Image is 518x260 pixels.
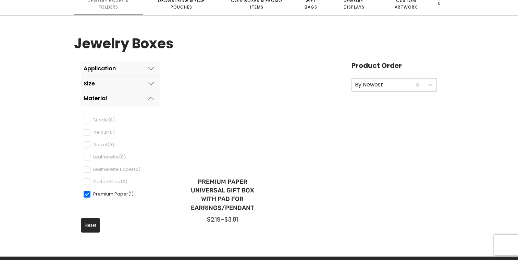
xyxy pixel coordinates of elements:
span: $2.19 [207,215,221,224]
button: Toggle List [424,79,436,91]
div: Material [84,95,107,102]
button: Application [81,61,160,76]
div: Application [84,66,116,72]
h1: Jewelry Boxes [74,33,174,55]
h4: Product Order [351,61,437,70]
div: Velour(0) [84,129,140,136]
button: Size [81,76,160,91]
span: $3.81 [224,215,238,224]
div: Suede(0) [84,117,140,123]
a: Premium Paper Universal Gift Box with Pad for Earrings/Pendant [189,178,256,212]
div: Velvet(0) [84,141,140,148]
button: Reset [81,218,100,233]
button: Clear [411,79,424,91]
div: Premium Paper(1) [84,191,140,198]
span: (1) [128,191,134,197]
div: Cotton Filled(0) [84,178,140,185]
div: – [189,215,256,224]
span: 0 [436,0,441,6]
button: Material [81,91,160,106]
div: Leatherette Paper(0) [84,166,140,173]
div: Leatherette(0) [84,154,140,161]
span: Premium Paper [90,191,140,198]
div: Size [84,81,95,87]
